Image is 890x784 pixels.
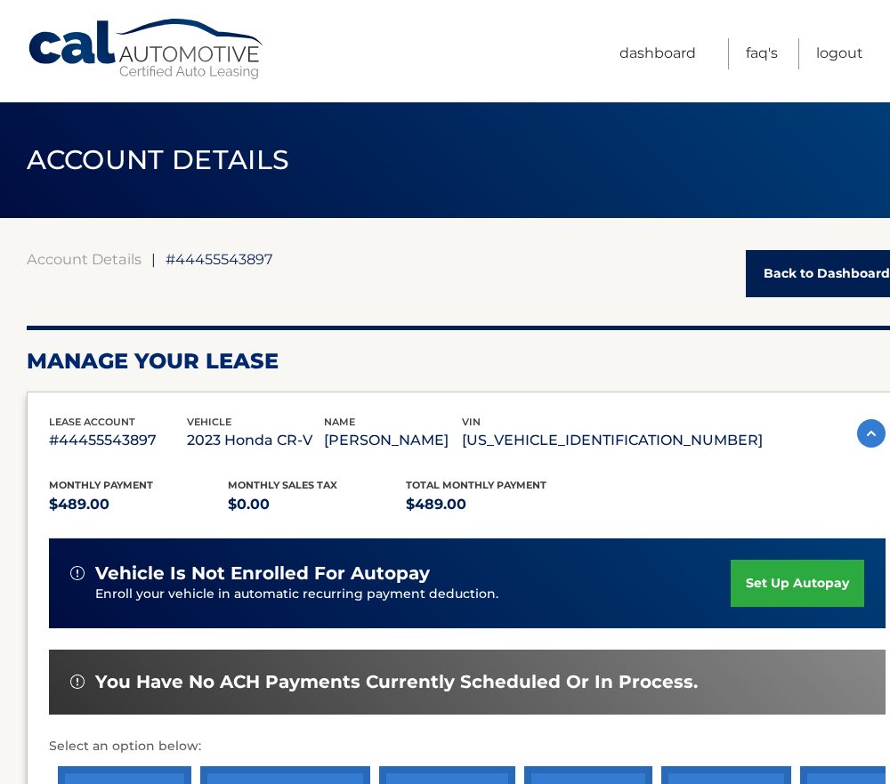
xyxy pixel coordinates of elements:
[27,18,267,81] a: Cal Automotive
[462,416,481,428] span: vin
[619,38,696,69] a: Dashboard
[166,250,273,268] span: #44455543897
[406,492,585,517] p: $489.00
[27,143,290,176] span: ACCOUNT DETAILS
[746,38,778,69] a: FAQ's
[816,38,863,69] a: Logout
[95,671,698,693] span: You have no ACH payments currently scheduled or in process.
[324,416,355,428] span: name
[27,250,142,268] a: Account Details
[49,479,153,491] span: Monthly Payment
[228,479,337,491] span: Monthly sales Tax
[228,492,407,517] p: $0.00
[324,428,462,453] p: [PERSON_NAME]
[857,419,886,448] img: accordion-active.svg
[49,736,886,757] p: Select an option below:
[70,566,85,580] img: alert-white.svg
[49,428,187,453] p: #44455543897
[406,479,546,491] span: Total Monthly Payment
[731,560,864,607] a: set up autopay
[49,416,135,428] span: lease account
[95,585,731,604] p: Enroll your vehicle in automatic recurring payment deduction.
[95,562,430,585] span: vehicle is not enrolled for autopay
[462,428,763,453] p: [US_VEHICLE_IDENTIFICATION_NUMBER]
[187,428,325,453] p: 2023 Honda CR-V
[70,675,85,689] img: alert-white.svg
[187,416,231,428] span: vehicle
[49,492,228,517] p: $489.00
[151,250,156,268] span: |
